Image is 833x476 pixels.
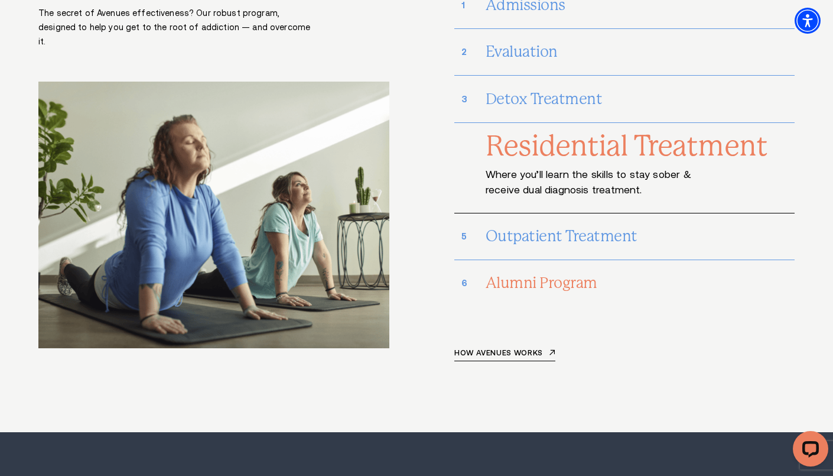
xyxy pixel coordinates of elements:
[486,221,795,252] h3: Outpatient Treatment
[783,426,833,476] iframe: LiveChat chat widget
[454,349,555,361] a: How Avenues works
[486,167,701,197] p: Where you’ll learn the skills to stay sober & receive dual diagnosis treatment.
[795,8,821,34] div: Accessibility Menu
[486,131,795,161] h3: Residential Treatment
[38,6,313,48] p: The secret of Avenues effectiveness? Our robust program, designed to help you get to the root of ...
[486,268,795,299] h3: Alumni Program
[486,84,795,115] h3: Detox Treatment
[486,37,795,67] h3: Evaluation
